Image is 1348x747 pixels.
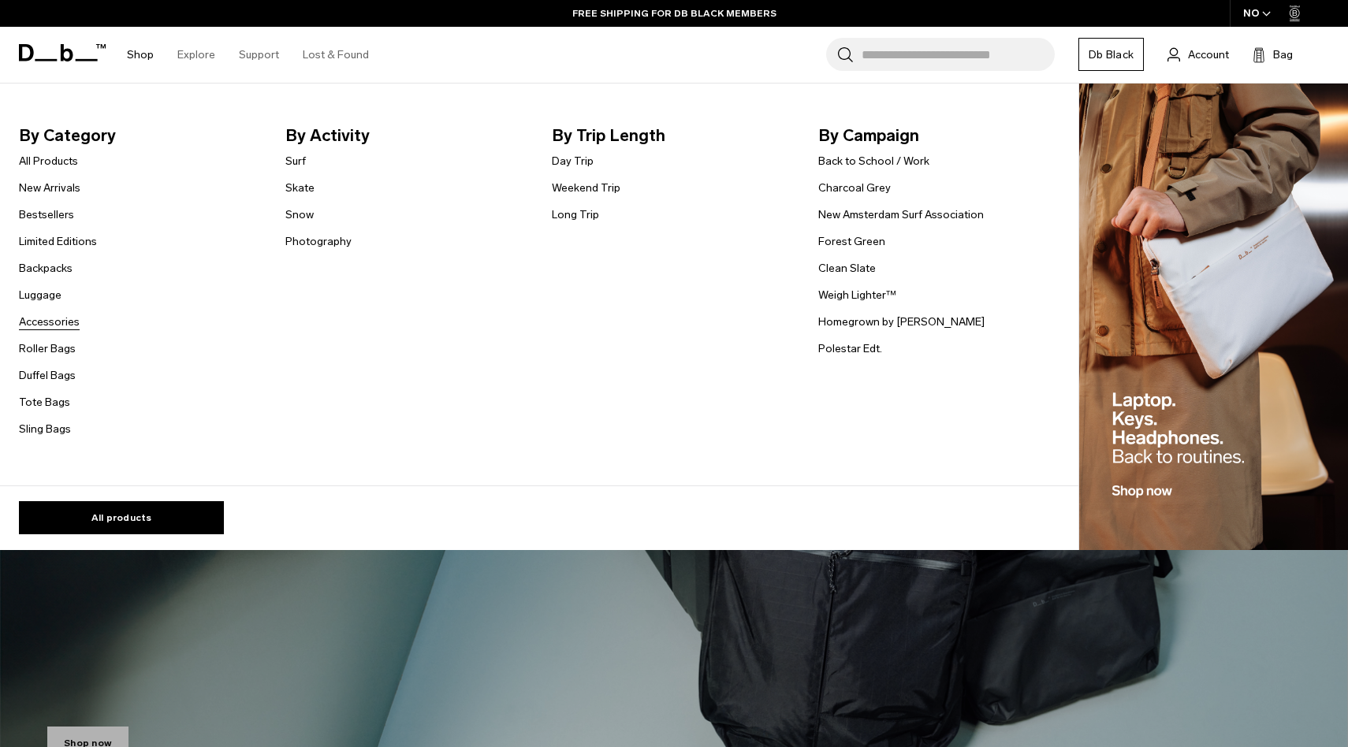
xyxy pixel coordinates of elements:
[1167,45,1229,64] a: Account
[285,153,306,169] a: Surf
[19,314,80,330] a: Accessories
[552,180,620,196] a: Weekend Trip
[127,27,154,83] a: Shop
[285,180,315,196] a: Skate
[572,6,776,20] a: FREE SHIPPING FOR DB BLACK MEMBERS
[19,340,76,357] a: Roller Bags
[285,233,352,250] a: Photography
[818,180,891,196] a: Charcoal Grey
[818,123,1059,148] span: By Campaign
[19,501,224,534] a: All products
[818,233,885,250] a: Forest Green
[285,206,314,223] a: Snow
[177,27,215,83] a: Explore
[552,206,599,223] a: Long Trip
[19,260,73,277] a: Backpacks
[1273,46,1293,63] span: Bag
[552,123,793,148] span: By Trip Length
[818,260,876,277] a: Clean Slate
[1079,84,1348,551] img: Db
[818,340,882,357] a: Polestar Edt.
[303,27,369,83] a: Lost & Found
[1253,45,1293,64] button: Bag
[1188,46,1229,63] span: Account
[19,421,71,437] a: Sling Bags
[19,206,74,223] a: Bestsellers
[1078,38,1144,71] a: Db Black
[818,206,984,223] a: New Amsterdam Surf Association
[818,287,896,303] a: Weigh Lighter™
[19,394,70,411] a: Tote Bags
[115,27,381,83] nav: Main Navigation
[19,123,260,148] span: By Category
[818,314,985,330] a: Homegrown by [PERSON_NAME]
[19,367,76,384] a: Duffel Bags
[285,123,527,148] span: By Activity
[19,233,97,250] a: Limited Editions
[239,27,279,83] a: Support
[19,153,78,169] a: All Products
[19,180,80,196] a: New Arrivals
[552,153,594,169] a: Day Trip
[19,287,61,303] a: Luggage
[818,153,929,169] a: Back to School / Work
